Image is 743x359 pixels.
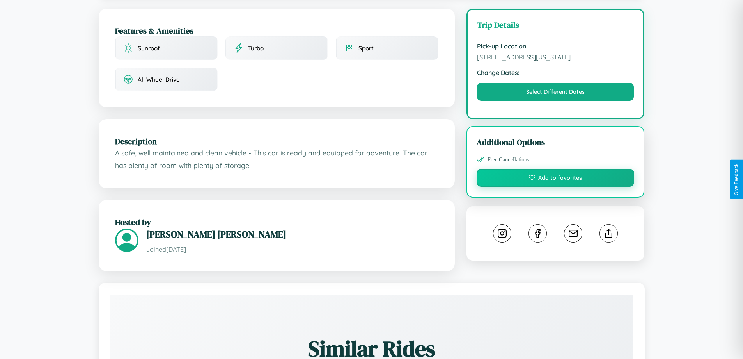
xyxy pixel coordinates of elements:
[146,228,438,241] h3: [PERSON_NAME] [PERSON_NAME]
[115,25,438,36] h2: Features & Amenities
[488,156,530,163] span: Free Cancellations
[358,45,374,52] span: Sport
[477,169,635,187] button: Add to favorites
[477,136,635,148] h3: Additional Options
[477,42,634,50] strong: Pick-up Location:
[734,164,739,195] div: Give Feedback
[115,147,438,171] p: A safe, well maintained and clean vehicle - This car is ready and equipped for adventure. The car...
[115,216,438,228] h2: Hosted by
[477,19,634,34] h3: Trip Details
[477,69,634,77] strong: Change Dates:
[146,244,438,255] p: Joined [DATE]
[477,83,634,101] button: Select Different Dates
[115,136,438,147] h2: Description
[248,45,264,52] span: Turbo
[138,45,160,52] span: Sunroof
[477,53,634,61] span: [STREET_ADDRESS][US_STATE]
[138,76,180,83] span: All Wheel Drive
